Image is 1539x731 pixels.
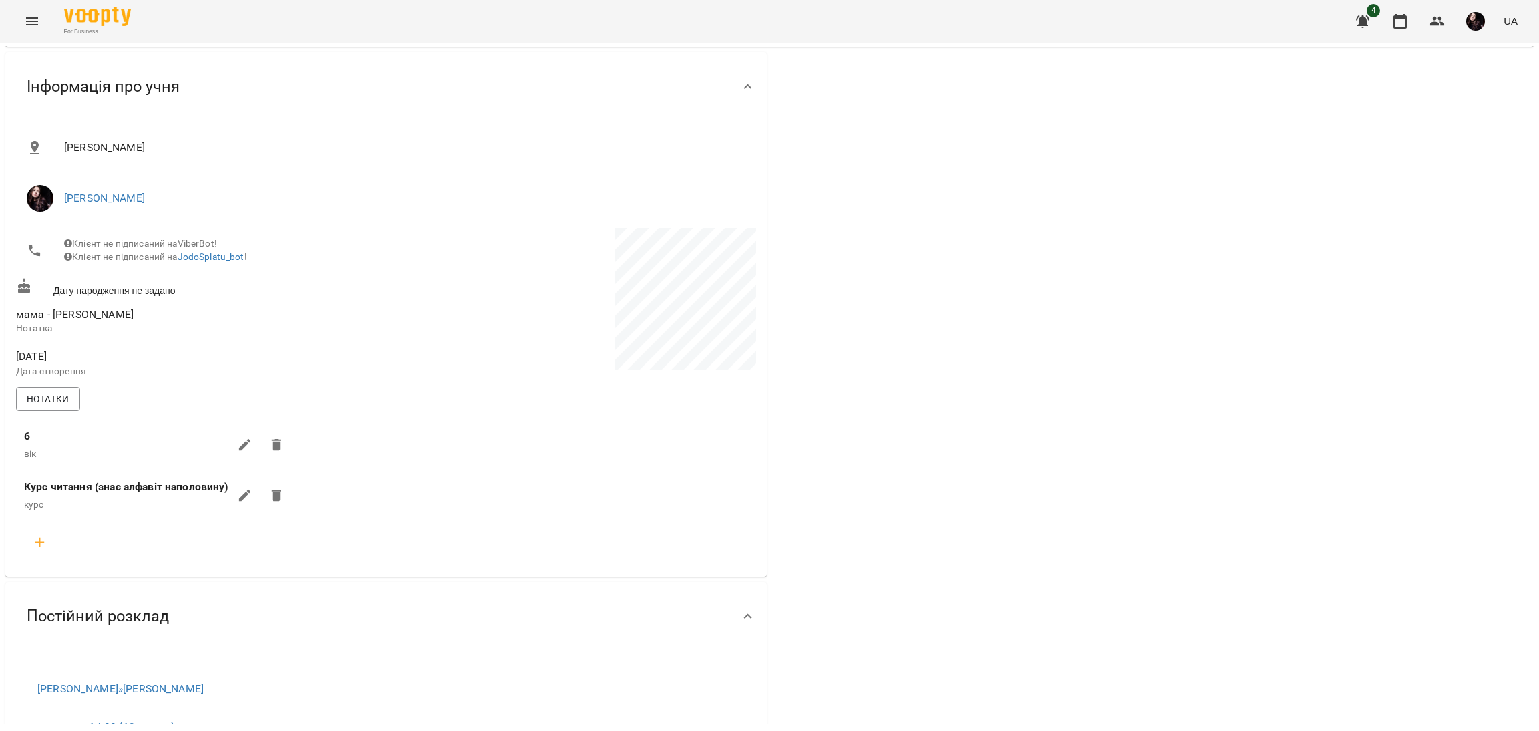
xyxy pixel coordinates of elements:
a: [PERSON_NAME] [64,192,145,204]
label: Курс читання (знає алфавіт наполовину) [24,479,229,495]
span: [DATE] [16,349,383,365]
div: Інформація про учня [5,52,767,121]
span: Нотатки [27,391,69,407]
span: вік [24,448,36,459]
span: UA [1504,14,1518,28]
img: Voopty Logo [64,7,131,26]
span: курс [24,499,44,510]
span: Постійний розклад [27,606,169,627]
a: JodoSplatu_bot [178,251,244,262]
span: мама - [PERSON_NAME] [16,308,134,321]
span: For Business [64,27,131,36]
span: Клієнт не підписаний на ! [64,251,247,262]
button: Нотатки [16,387,80,411]
span: Інформація про учня [27,76,180,97]
span: [PERSON_NAME] [64,140,745,156]
div: Дату народження не задано [13,275,386,300]
img: Анастасія Абрамова [27,185,53,212]
span: 4 [1367,4,1380,17]
p: Дата створення [16,365,383,378]
p: Нотатка [16,322,383,335]
div: Постійний розклад [5,582,767,651]
button: UA [1498,9,1523,33]
label: 6 [24,428,30,444]
a: [PERSON_NAME]»[PERSON_NAME] [37,682,204,695]
img: c92daf42e94a56623d94c35acff0251f.jpg [1466,12,1485,31]
button: Menu [16,5,48,37]
span: Клієнт не підписаний на ViberBot! [64,238,217,249]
